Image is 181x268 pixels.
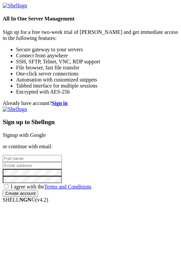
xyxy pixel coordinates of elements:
[16,53,178,59] li: Connect from anywhere
[3,197,48,203] span: SHELL ©
[16,77,178,83] li: Automation with customized snippets
[3,106,27,112] img: Shellngn
[3,100,178,106] div: Already have account?
[3,162,62,169] input: Email address
[3,118,178,126] h3: Sign up to Shellngn
[11,184,91,190] span: I agree with the
[16,89,178,95] li: Encrypted with AES-256
[3,144,178,150] p: or continue with email:
[3,29,178,41] p: Sign up for a free two-week trial of [PERSON_NAME] and get immediate access to the following feat...
[3,190,38,197] input: Create account
[3,16,178,22] h4: All In One Server Management
[19,197,31,203] b: NGN
[16,83,178,89] li: Tabbed interface for multiple sessions
[3,132,46,138] a: Signup with Google
[35,197,49,203] span: 4.2.0
[16,47,178,53] li: Secure gateway to your servers
[16,59,178,65] li: SSH, SFTP, Telnet, VNC, RDP support
[44,184,91,190] a: Terms and Conditions
[16,71,178,77] li: One-click server connections
[3,3,27,9] img: Shellngn
[16,65,178,71] li: File browser, fast file transfer
[3,155,62,162] input: Full name
[4,184,8,189] input: I agree with theTerms and Conditions
[52,100,68,106] a: Sign in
